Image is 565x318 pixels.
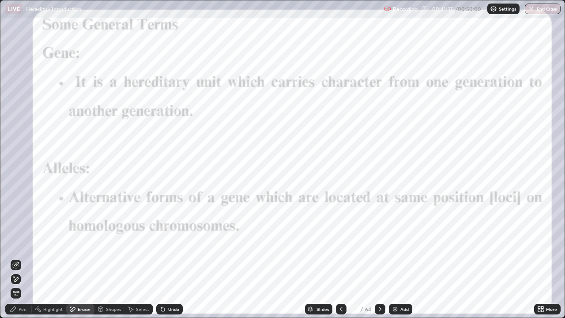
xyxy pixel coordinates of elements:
[350,307,359,312] div: 19
[316,307,329,311] div: Slides
[365,305,371,313] div: 64
[78,307,91,311] div: Eraser
[392,306,399,313] img: add-slide-button
[499,7,516,11] p: Settings
[168,307,179,311] div: Undo
[490,5,497,12] img: class-settings-icons
[384,5,391,12] img: recording.375f2c34.svg
[136,307,149,311] div: Select
[11,291,21,296] span: Erase all
[546,307,557,311] div: More
[26,5,81,12] p: Heredity - Introduction
[528,5,535,12] img: end-class-cross
[525,4,561,14] button: End Class
[19,307,26,311] div: Pen
[361,307,363,312] div: /
[8,5,20,12] p: LIVE
[106,307,121,311] div: Shapes
[393,6,418,12] p: Recording
[400,307,409,311] div: Add
[43,307,63,311] div: Highlight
